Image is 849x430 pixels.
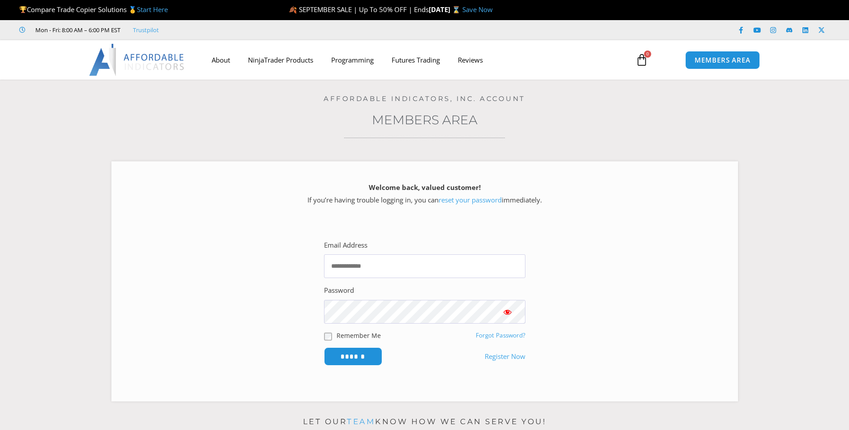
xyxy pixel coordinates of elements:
[20,6,26,13] img: 🏆
[695,57,751,63] span: MEMBERS AREA
[133,25,159,35] a: Trustpilot
[324,239,367,252] label: Email Address
[685,51,760,69] a: MEMBERS AREA
[337,331,381,340] label: Remember Me
[383,50,449,70] a: Futures Trading
[322,50,383,70] a: Programming
[33,25,120,35] span: Mon - Fri: 8:00 AM – 6:00 PM EST
[203,50,239,70] a: About
[203,50,625,70] nav: Menu
[372,112,478,127] a: Members Area
[289,5,429,14] span: 🍂 SEPTEMBER SALE | Up To 50% OFF | Ends
[137,5,168,14] a: Start Here
[622,47,661,73] a: 0
[127,181,722,207] p: If you’re having trouble logging in, you can immediately.
[429,5,462,14] strong: [DATE] ⌛
[89,44,185,76] img: LogoAI | Affordable Indicators – NinjaTrader
[347,417,375,426] a: team
[449,50,492,70] a: Reviews
[485,350,525,363] a: Register Now
[490,300,525,324] button: Show password
[324,284,354,297] label: Password
[111,415,738,429] p: Let our know how we can serve you!
[239,50,322,70] a: NinjaTrader Products
[324,94,525,103] a: Affordable Indicators, Inc. Account
[369,183,481,192] strong: Welcome back, valued customer!
[476,331,525,339] a: Forgot Password?
[19,5,168,14] span: Compare Trade Copier Solutions 🥇
[439,195,502,204] a: reset your password
[644,51,651,58] span: 0
[462,5,493,14] a: Save Now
